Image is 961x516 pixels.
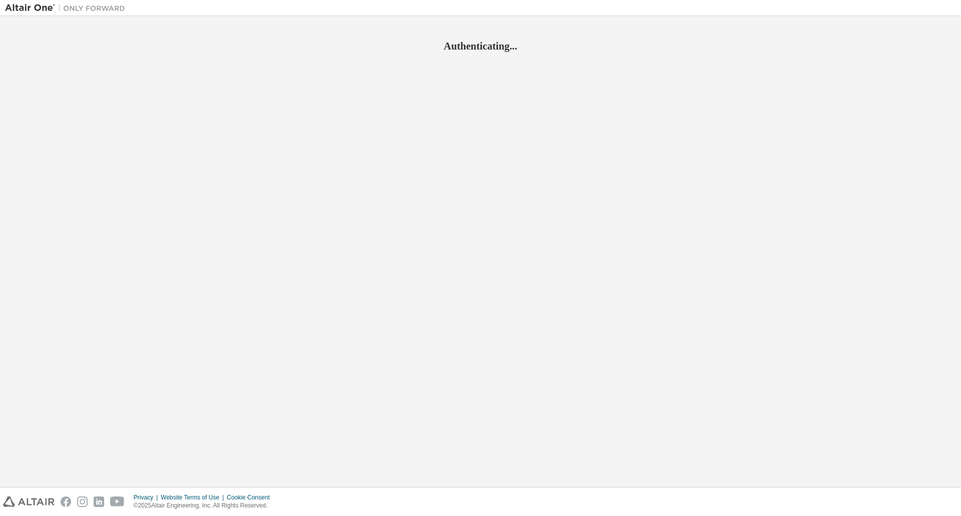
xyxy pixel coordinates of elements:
img: linkedin.svg [94,496,104,507]
div: Website Terms of Use [161,493,227,501]
div: Privacy [134,493,161,501]
img: youtube.svg [110,496,125,507]
img: facebook.svg [61,496,71,507]
div: Cookie Consent [227,493,275,501]
h2: Authenticating... [5,40,956,53]
p: © 2025 Altair Engineering, Inc. All Rights Reserved. [134,501,276,510]
img: Altair One [5,3,130,13]
img: altair_logo.svg [3,496,55,507]
img: instagram.svg [77,496,88,507]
